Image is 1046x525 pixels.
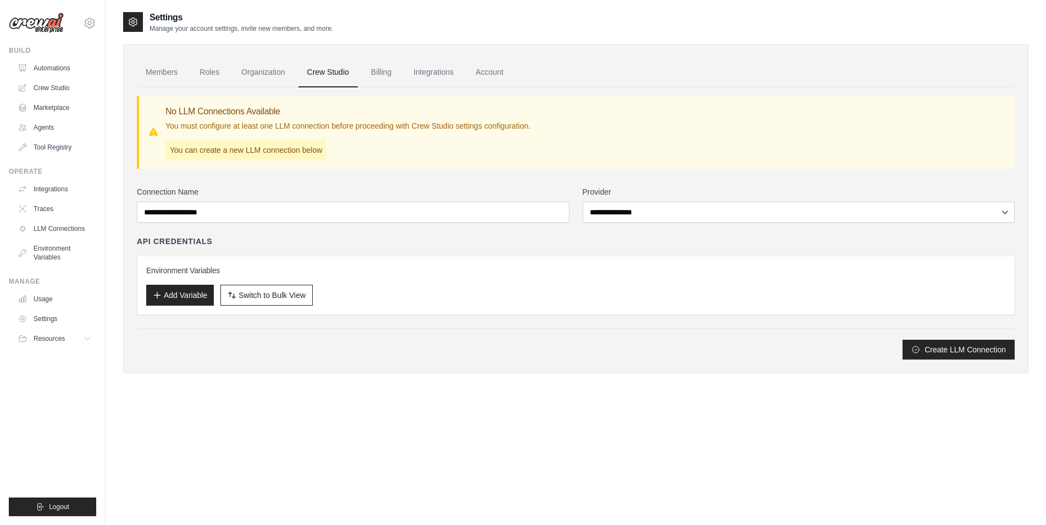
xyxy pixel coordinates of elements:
[13,139,96,156] a: Tool Registry
[165,120,530,131] p: You must configure at least one LLM connection before proceeding with Crew Studio settings config...
[9,46,96,55] div: Build
[298,58,358,87] a: Crew Studio
[49,502,69,511] span: Logout
[9,13,64,34] img: Logo
[13,200,96,218] a: Traces
[191,58,228,87] a: Roles
[13,59,96,77] a: Automations
[13,240,96,266] a: Environment Variables
[405,58,462,87] a: Integrations
[220,285,313,306] button: Switch to Bulk View
[137,58,186,87] a: Members
[13,310,96,328] a: Settings
[233,58,294,87] a: Organization
[467,58,512,87] a: Account
[9,167,96,176] div: Operate
[165,105,530,118] h3: No LLM Connections Available
[150,24,333,33] p: Manage your account settings, invite new members, and more.
[583,186,1015,197] label: Provider
[13,180,96,198] a: Integrations
[239,290,306,301] span: Switch to Bulk View
[13,220,96,237] a: LLM Connections
[34,334,65,343] span: Resources
[13,99,96,117] a: Marketplace
[13,290,96,308] a: Usage
[362,58,400,87] a: Billing
[13,119,96,136] a: Agents
[137,186,569,197] label: Connection Name
[9,277,96,286] div: Manage
[146,265,1005,276] h3: Environment Variables
[150,11,333,24] h2: Settings
[146,285,214,306] button: Add Variable
[165,140,326,160] p: You can create a new LLM connection below
[13,79,96,97] a: Crew Studio
[137,236,212,247] h4: API Credentials
[903,340,1015,360] button: Create LLM Connection
[9,498,96,516] button: Logout
[13,330,96,347] button: Resources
